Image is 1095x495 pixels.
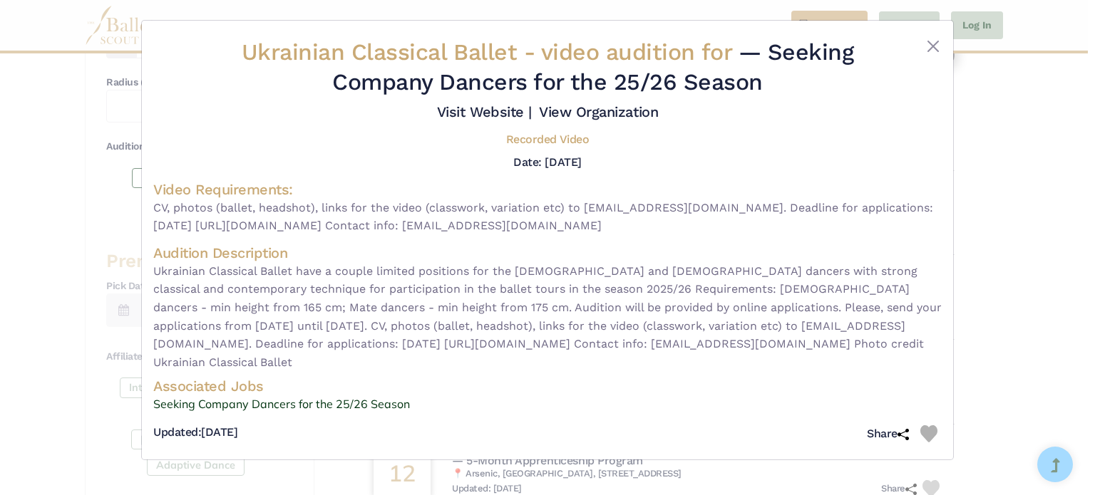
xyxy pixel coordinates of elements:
[867,427,909,442] h5: Share
[153,377,942,395] h4: Associated Jobs
[332,38,853,95] span: — Seeking Company Dancers for the 25/26 Season
[541,38,731,66] span: video audition for
[925,38,942,55] button: Close
[153,199,942,235] span: CV, photos (ballet, headshot), links for the video (classwork, variation etc) to [EMAIL_ADDRESS][...
[539,103,658,120] a: View Organization
[153,181,293,198] span: Video Requirements:
[153,395,942,414] a: Seeking Company Dancers for the 25/26 Season
[513,155,581,169] h5: Date: [DATE]
[153,425,237,440] h5: [DATE]
[437,103,532,120] a: Visit Website |
[153,244,942,262] h4: Audition Description
[242,38,739,66] span: Ukrainian Classical Ballet -
[153,425,201,439] span: Updated:
[506,132,589,147] h5: Recorded Video
[153,262,942,372] span: Ukrainian Classical Ballet have a couple limited positions for the [DEMOGRAPHIC_DATA] and [DEMOGR...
